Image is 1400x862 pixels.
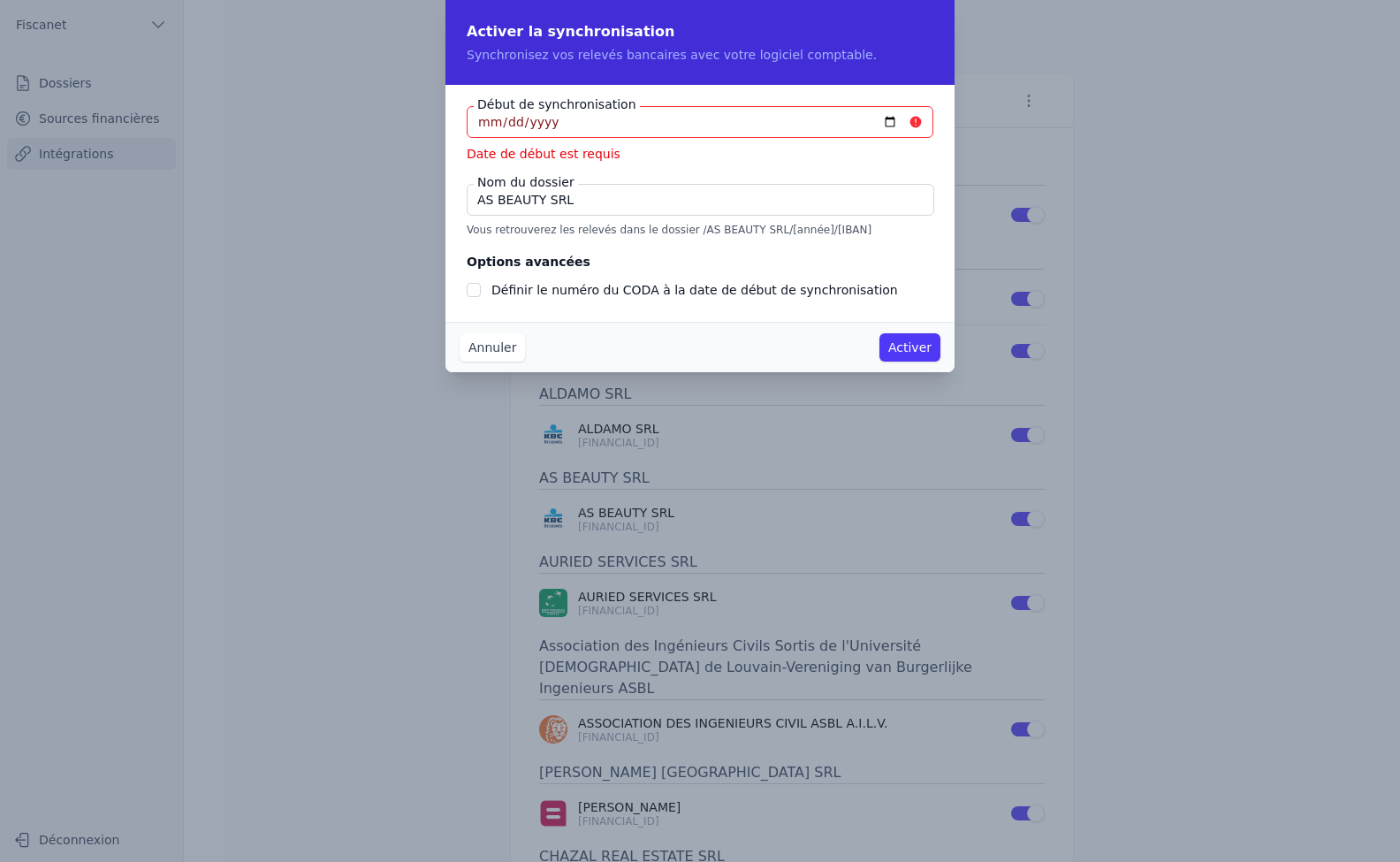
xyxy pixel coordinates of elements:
button: Activer [879,333,940,362]
label: Nom du dossier [474,173,578,191]
legend: Options avancées [467,251,590,272]
p: Synchronisez vos relevés bancaires avec votre logiciel comptable. [467,46,933,64]
input: NOM SOCIETE [467,184,934,216]
p: Date de début est requis [467,145,933,163]
label: Début de synchronisation [474,95,640,113]
h2: Activer la synchronisation [467,21,933,42]
button: Annuler [460,333,525,362]
label: Définir le numéro du CODA à la date de début de synchronisation [491,283,898,297]
p: Vous retrouverez les relevés dans le dossier /AS BEAUTY SRL/[année]/[IBAN] [467,223,933,237]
